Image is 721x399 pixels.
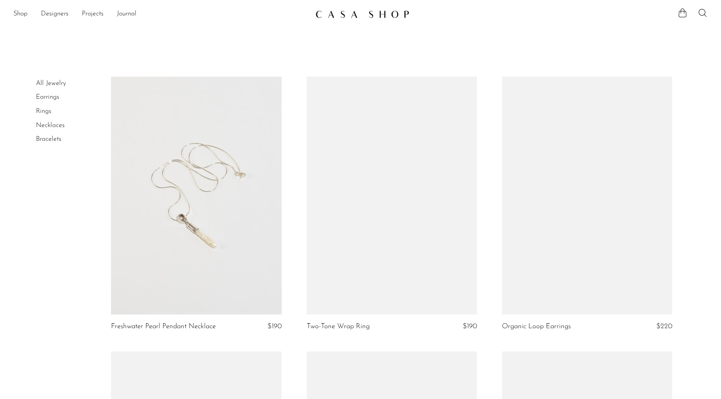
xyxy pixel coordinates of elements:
span: $190 [267,323,282,330]
a: Rings [36,108,51,115]
a: Projects [82,9,103,20]
a: Organic Loop Earrings [502,323,571,330]
ul: NEW HEADER MENU [13,7,309,21]
span: $220 [656,323,672,330]
a: Two-Tone Wrap Ring [307,323,370,330]
a: Bracelets [36,136,61,142]
a: Freshwater Pearl Pendant Necklace [111,323,216,330]
a: Earrings [36,94,59,100]
a: Necklaces [36,122,65,129]
a: Designers [41,9,68,20]
nav: Desktop navigation [13,7,309,21]
a: Shop [13,9,28,20]
span: $190 [463,323,477,330]
a: Journal [117,9,136,20]
a: All Jewelry [36,80,66,87]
